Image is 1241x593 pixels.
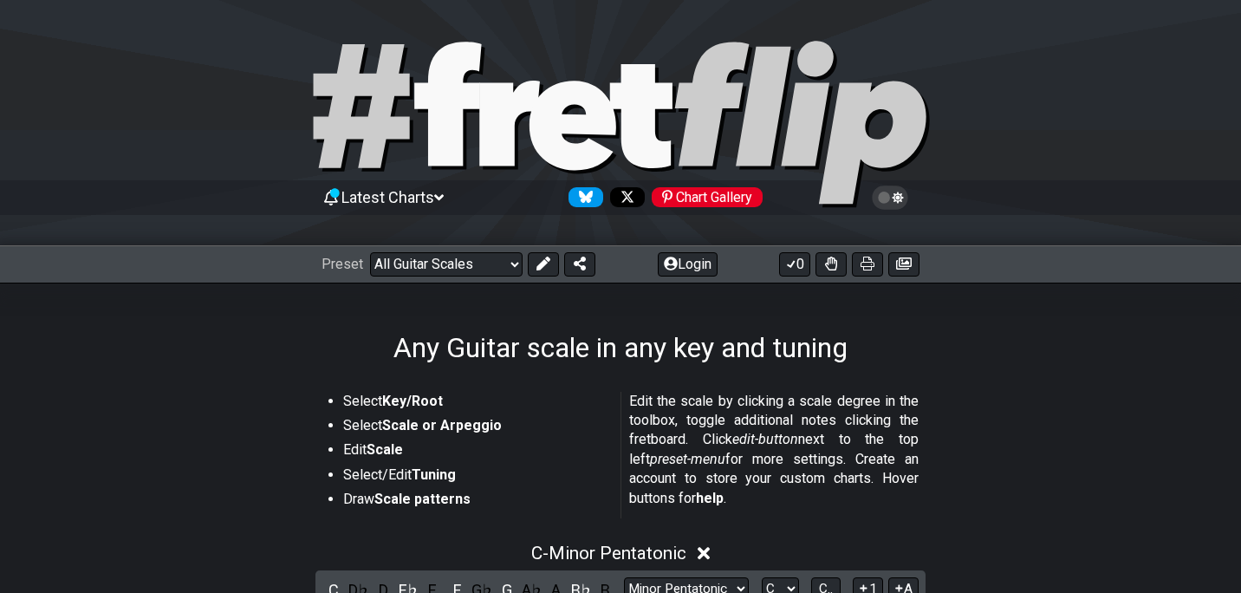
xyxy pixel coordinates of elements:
[343,392,608,416] li: Select
[779,252,810,277] button: 0
[852,252,883,277] button: Print
[343,440,608,465] li: Edit
[650,451,725,467] em: preset-menu
[562,187,603,207] a: Follow #fretflip at Bluesky
[341,188,434,206] span: Latest Charts
[343,416,608,440] li: Select
[343,466,608,490] li: Select/Edit
[880,190,900,205] span: Toggle light / dark theme
[732,431,798,447] em: edit-button
[603,187,645,207] a: Follow #fretflip at X
[815,252,847,277] button: Toggle Dexterity for all fretkits
[645,187,763,207] a: #fretflip at Pinterest
[629,392,919,508] p: Edit the scale by clicking a scale degree in the toolbox, toggle additional notes clicking the fr...
[367,441,403,458] strong: Scale
[564,252,595,277] button: Share Preset
[412,466,456,483] strong: Tuning
[343,490,608,514] li: Draw
[322,256,363,272] span: Preset
[528,252,559,277] button: Edit Preset
[370,252,523,277] select: Preset
[382,417,502,433] strong: Scale or Arpeggio
[652,187,763,207] div: Chart Gallery
[382,393,443,409] strong: Key/Root
[393,331,848,364] h1: Any Guitar scale in any key and tuning
[888,252,919,277] button: Create image
[374,491,471,507] strong: Scale patterns
[658,252,718,277] button: Login
[696,490,724,506] strong: help
[531,543,686,564] span: C - Minor Pentatonic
